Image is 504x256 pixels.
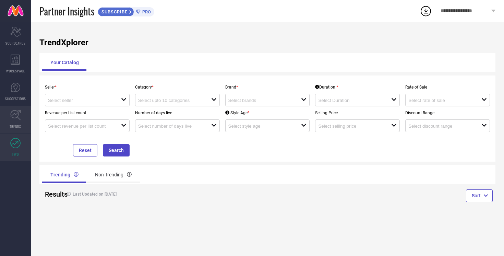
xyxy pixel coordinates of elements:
[45,190,58,198] h2: Results
[12,152,19,157] span: FWD
[42,166,87,183] div: Trending
[42,54,87,71] div: Your Catalog
[39,38,495,47] h1: TrendXplorer
[73,144,97,156] button: Reset
[5,40,26,46] span: SCORECARDS
[63,192,243,197] h4: Last Updated on [DATE]
[87,166,140,183] div: Non Trending
[6,68,25,73] span: WORKSPACE
[45,110,130,115] p: Revenue per List count
[98,5,154,16] a: SUBSCRIBEPRO
[408,98,474,103] input: Select rate of sale
[98,9,129,14] span: SUBSCRIBE
[228,124,294,129] input: Select style age
[420,5,432,17] div: Open download list
[228,98,294,103] input: Select brands
[225,85,310,90] p: Brand
[315,85,338,90] div: Duration
[138,98,204,103] input: Select upto 10 categories
[315,110,400,115] p: Selling Price
[48,98,114,103] input: Select seller
[225,110,249,115] div: Style Age
[48,124,114,129] input: Select revenue per list count
[39,4,94,18] span: Partner Insights
[405,110,490,115] p: Discount Range
[138,124,204,129] input: Select number of days live
[318,124,384,129] input: Select selling price
[135,85,220,90] p: Category
[466,189,493,202] button: Sort
[135,110,220,115] p: Number of days live
[45,85,130,90] p: Seller
[318,98,384,103] input: Select Duration
[405,85,490,90] p: Rate of Sale
[103,144,130,156] button: Search
[141,9,151,14] span: PRO
[5,96,26,101] span: SUGGESTIONS
[408,124,474,129] input: Select discount range
[10,124,21,129] span: TRENDS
